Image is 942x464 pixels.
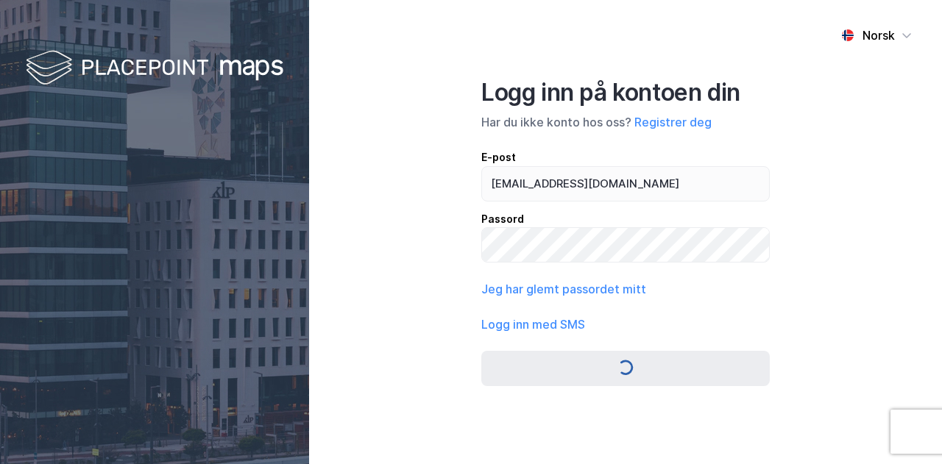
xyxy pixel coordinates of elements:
img: logo-white.f07954bde2210d2a523dddb988cd2aa7.svg [26,47,283,90]
div: Passord [481,210,770,228]
iframe: Chat Widget [868,393,942,464]
div: Norsk [863,26,895,44]
div: Har du ikke konto hos oss? [481,113,770,131]
div: E-post [481,149,770,166]
button: Logg inn med SMS [481,315,585,333]
button: Jeg har glemt passordet mitt [481,280,646,298]
button: Registrer deg [634,113,712,131]
div: Logg inn på kontoen din [481,78,770,107]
